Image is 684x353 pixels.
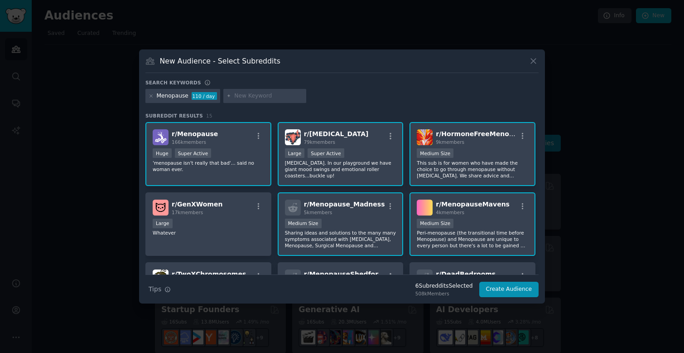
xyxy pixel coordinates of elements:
span: 17k members [172,210,203,215]
p: Sharing ideas and solutions to the many many symptoms associated with [MEDICAL_DATA], Menopause, ... [285,230,396,249]
img: Menopause [153,129,169,145]
p: Whatever [153,230,264,236]
p: 'menopause isn't really that bad'... said no woman ever. [153,160,264,172]
span: r/ MenopauseMavens [436,201,510,208]
button: Create Audience [479,282,539,297]
span: r/ Menopause [172,130,218,137]
div: Medium Size [417,148,453,158]
span: r/ HormoneFreeMenopause [436,130,530,137]
div: Large [153,219,173,228]
div: Large [285,148,305,158]
img: GenXWomen [153,200,169,216]
img: TwoXChromosomes [153,270,169,285]
h3: New Audience - Select Subreddits [160,56,280,66]
div: Medium Size [417,219,453,228]
img: MenopauseMavens [417,200,433,216]
img: Perimenopause [285,129,301,145]
p: [MEDICAL_DATA]. In our playground we have giant mood swings and emotional roller coasters...buckl... [285,160,396,179]
span: r/ DeadBedrooms [436,270,496,278]
div: 110 / day [192,92,217,100]
div: 508k Members [415,290,473,297]
span: 166k members [172,139,206,145]
span: Subreddit Results [145,113,203,119]
span: r/ TwoXChromosomes [172,270,246,278]
button: Tips [145,281,174,297]
span: 4k members [436,210,464,215]
div: Menopause [157,92,188,100]
p: This sub is for women who have made the choice to go through menopause without [MEDICAL_DATA]. We... [417,160,528,179]
span: r/ [MEDICAL_DATA] [304,130,369,137]
input: New Keyword [234,92,303,100]
img: HormoneFreeMenopause [417,129,433,145]
div: 6 Subreddit s Selected [415,282,473,290]
h3: Search keywords [145,79,201,86]
span: 5k members [304,210,332,215]
div: Super Active [308,148,344,158]
span: 9k members [436,139,464,145]
span: 15 [206,113,212,118]
span: Tips [149,284,161,294]
div: Medium Size [285,219,322,228]
p: Peri-menopause (the transitional time before Menopause) and Menopause are unique to every person ... [417,230,528,249]
span: r/ MenopauseShedforMen [304,270,394,278]
span: r/ GenXWomen [172,201,222,208]
span: 79k members [304,139,335,145]
div: Super Active [175,148,212,158]
span: r/ Menopause_Madness [304,201,385,208]
div: Huge [153,148,172,158]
